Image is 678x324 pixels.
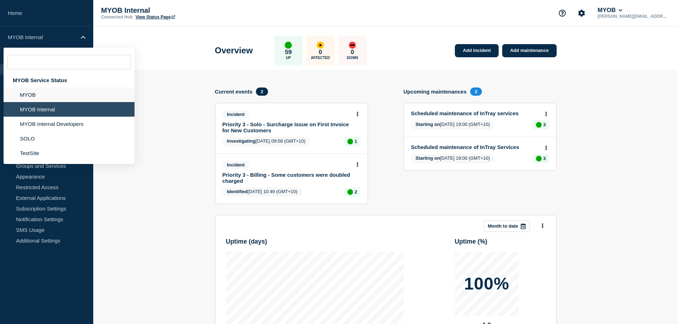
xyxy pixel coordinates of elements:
li: MYOB [4,87,135,102]
li: MYOB Internal [4,102,135,117]
p: Month to date [488,223,518,229]
p: MYOB Internal [8,34,76,40]
span: [DATE] 19:00 (GMT+10) [411,154,495,163]
p: 59 [285,49,292,56]
h3: Uptime ( % ) [455,238,488,245]
p: Down [347,56,358,60]
button: Account settings [574,6,589,21]
span: 2 [256,87,268,96]
span: Starting on [416,122,440,127]
div: up [347,139,353,144]
li: MYOB Internal Developers [4,117,135,131]
p: 3 [543,156,546,161]
span: Investigating [227,138,256,144]
p: MYOB Internal [101,6,243,15]
a: Add incident [455,44,499,57]
span: [DATE] 10:49 (GMT+10) [222,187,302,197]
div: up [285,42,292,49]
button: MYOB [596,7,624,14]
h1: Overview [215,46,253,55]
div: up [536,156,542,161]
li: SOLO [4,131,135,146]
p: 3 [543,122,546,127]
button: Support [555,6,570,21]
p: Connected Hub [101,15,133,20]
a: View Status Page [136,15,175,20]
a: Priority 3 - Solo - Surcharge Issue on First Invoice for New Customers [222,121,351,133]
li: TestSIte [4,146,135,160]
p: 100% [464,275,509,292]
p: Affected [311,56,330,60]
span: Identified [227,189,248,194]
span: Starting on [416,155,440,161]
h4: Upcoming maintenances [404,89,467,95]
p: 1 [354,139,357,144]
div: MYOB Service Status [4,73,135,87]
span: Incident [222,161,249,169]
a: Priority 3 - Billing - Some customers were doubled charged [222,172,351,184]
button: Month to date [484,221,530,232]
span: Incident [222,110,249,118]
p: Up [286,56,291,60]
span: 2 [470,87,482,96]
a: Scheduled maintenance of InTray Services [411,144,540,150]
span: [DATE] 19:00 (GMT+10) [411,120,495,129]
div: down [349,42,356,49]
p: 0 [351,49,354,56]
a: Scheduled maintenance of InTray services [411,110,540,116]
p: [PERSON_NAME][EMAIL_ADDRESS][PERSON_NAME][DOMAIN_NAME] [596,14,670,19]
span: [DATE] 09:58 (GMT+10) [222,137,310,146]
h4: Current events [215,89,253,95]
p: 0 [319,49,322,56]
div: up [347,189,353,195]
div: up [536,122,542,128]
div: affected [317,42,324,49]
h3: Uptime ( days ) [226,238,267,245]
a: Add maintenance [502,44,556,57]
p: 2 [354,189,357,195]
